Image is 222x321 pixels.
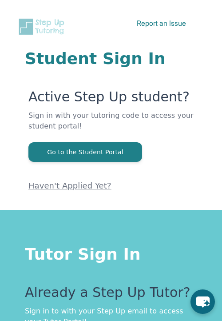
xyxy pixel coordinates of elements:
button: chat-button [190,289,215,314]
p: Sign in with your tutoring code to access your student portal! [28,110,197,142]
a: Go to the Student Portal [28,148,142,156]
button: Go to the Student Portal [28,142,142,162]
a: Haven't Applied Yet? [28,181,111,190]
p: Already a Step Up Tutor? [25,285,197,306]
h1: Tutor Sign In [25,242,197,263]
a: Report an Issue [137,19,186,28]
p: Active Step Up student? [28,89,197,110]
img: Step Up Tutoring horizontal logo [18,18,67,36]
h1: Student Sign In [25,50,197,68]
